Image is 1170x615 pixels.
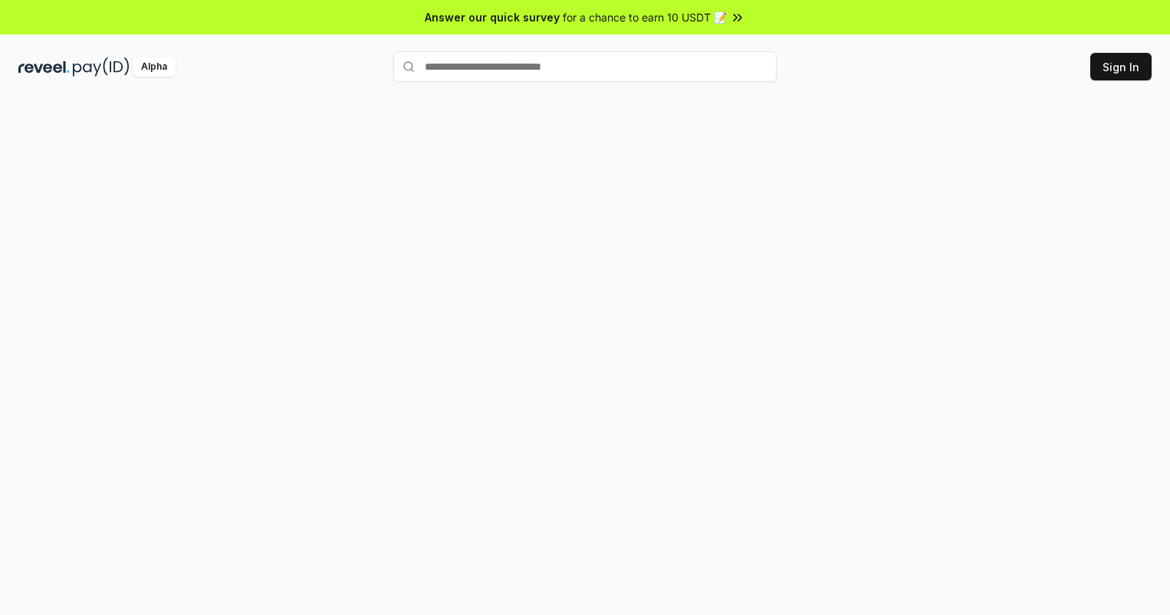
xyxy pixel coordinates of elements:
img: reveel_dark [18,57,70,77]
div: Alpha [133,57,176,77]
span: Answer our quick survey [425,9,560,25]
img: pay_id [73,57,130,77]
span: for a chance to earn 10 USDT 📝 [563,9,727,25]
button: Sign In [1090,53,1152,80]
